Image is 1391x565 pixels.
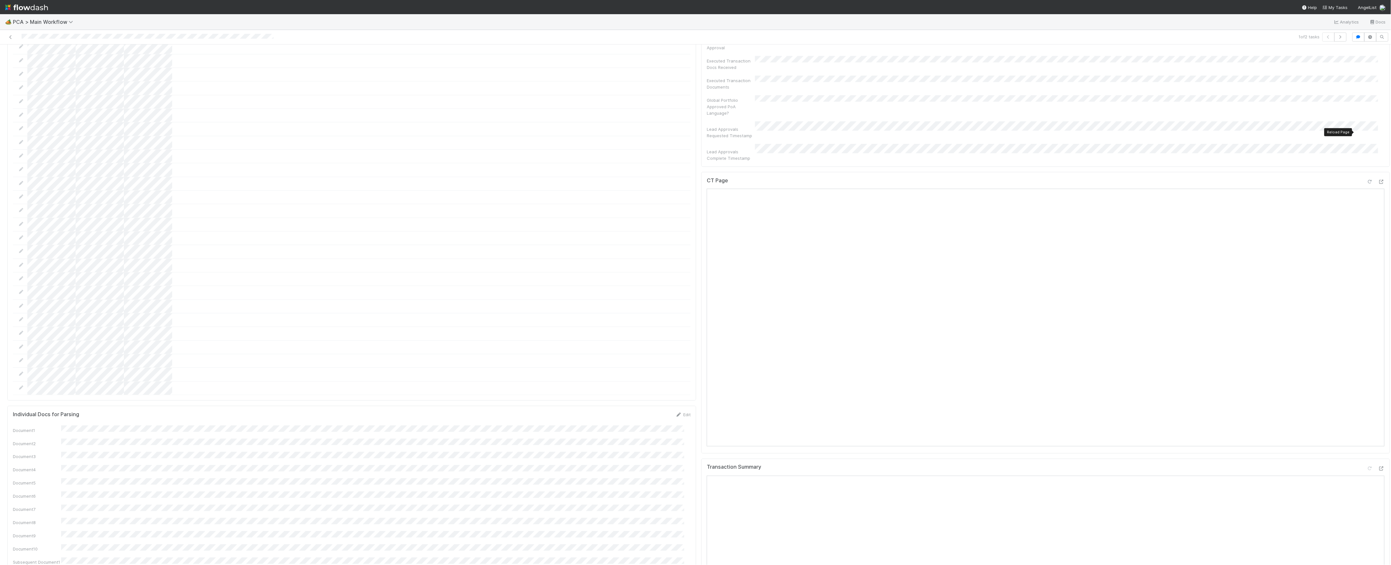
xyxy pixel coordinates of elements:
a: Docs [1369,18,1386,26]
div: Document5 [13,480,61,486]
img: logo-inverted-e16ddd16eac7371096b0.svg [5,2,48,13]
span: 🏕️ [5,19,12,24]
div: Document7 [13,506,61,513]
h5: Individual Docs for Parsing [13,411,79,418]
a: Analytics [1334,18,1359,26]
div: Document3 [13,454,61,460]
a: Edit [676,412,691,417]
div: Global Portfolio Approved PoA Language? [707,97,755,116]
div: Document9 [13,533,61,539]
div: Document8 [13,520,61,526]
span: My Tasks [1322,5,1348,10]
span: PCA > Main Workflow [13,19,76,25]
div: Document1 [13,427,61,434]
div: Executed Transaction Docs Received [707,58,755,71]
img: avatar_b6a6ccf4-6160-40f7-90da-56c3221167ae.png [1379,5,1386,11]
span: 1 of 2 tasks [1299,34,1320,40]
h5: Transaction Summary [707,464,761,471]
div: Executed Transaction Documents [707,77,755,90]
div: Secondary Sale Lead Approval [707,38,755,51]
div: Document6 [13,493,61,500]
span: AngelList [1358,5,1377,10]
div: Document2 [13,440,61,447]
div: Lead Approvals Requested Timestamp [707,126,755,139]
div: Help [1302,4,1317,11]
a: My Tasks [1322,4,1348,11]
div: Lead Approvals Complete Timestamp [707,148,755,161]
div: Document10 [13,546,61,552]
div: Document4 [13,467,61,473]
h5: CT Page [707,177,728,184]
